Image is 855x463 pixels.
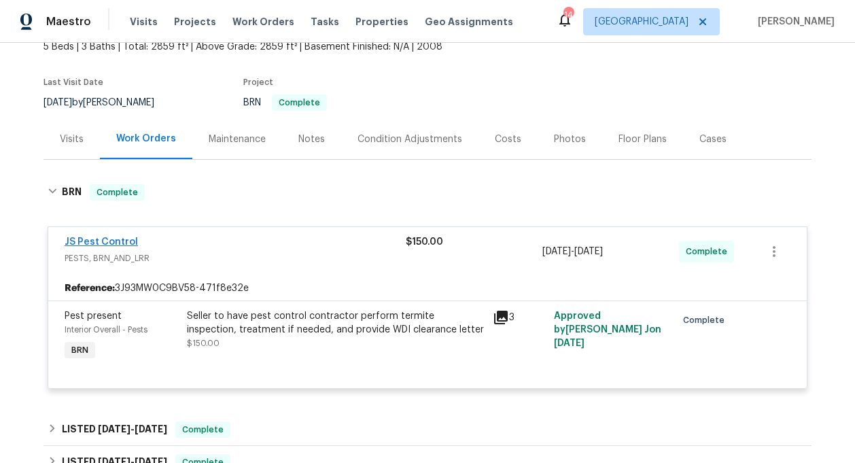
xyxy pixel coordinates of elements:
[209,133,266,146] div: Maintenance
[686,245,733,258] span: Complete
[60,133,84,146] div: Visits
[752,15,835,29] span: [PERSON_NAME]
[65,237,138,247] a: JS Pest Control
[91,186,143,199] span: Complete
[298,133,325,146] div: Notes
[425,15,513,29] span: Geo Assignments
[187,339,220,347] span: $150.00
[542,247,571,256] span: [DATE]
[406,237,443,247] span: $150.00
[699,133,727,146] div: Cases
[243,98,327,107] span: BRN
[43,413,812,446] div: LISTED [DATE]-[DATE]Complete
[563,8,573,22] div: 14
[43,98,72,107] span: [DATE]
[311,17,339,27] span: Tasks
[43,171,812,214] div: BRN Complete
[243,78,273,86] span: Project
[273,99,326,107] span: Complete
[232,15,294,29] span: Work Orders
[135,424,167,434] span: [DATE]
[62,184,82,201] h6: BRN
[554,311,661,348] span: Approved by [PERSON_NAME] J on
[43,78,103,86] span: Last Visit Date
[595,15,688,29] span: [GEOGRAPHIC_DATA]
[683,313,730,327] span: Complete
[542,245,603,258] span: -
[355,15,408,29] span: Properties
[65,311,122,321] span: Pest present
[495,133,521,146] div: Costs
[43,40,536,54] span: 5 Beds | 3 Baths | Total: 2859 ft² | Above Grade: 2859 ft² | Basement Finished: N/A | 2008
[116,132,176,145] div: Work Orders
[554,339,584,348] span: [DATE]
[66,343,94,357] span: BRN
[174,15,216,29] span: Projects
[177,423,229,436] span: Complete
[98,424,167,434] span: -
[187,309,485,337] div: Seller to have pest control contractor perform termite inspection, treatment if needed, and provi...
[43,95,171,111] div: by [PERSON_NAME]
[574,247,603,256] span: [DATE]
[62,422,167,438] h6: LISTED
[618,133,667,146] div: Floor Plans
[554,133,586,146] div: Photos
[46,15,91,29] span: Maestro
[130,15,158,29] span: Visits
[357,133,462,146] div: Condition Adjustments
[65,326,147,334] span: Interior Overall - Pests
[48,276,807,301] div: 3J93MW0C9BV58-471f8e32e
[98,424,130,434] span: [DATE]
[65,252,406,265] span: PESTS, BRN_AND_LRR
[65,281,115,295] b: Reference:
[493,309,546,326] div: 3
